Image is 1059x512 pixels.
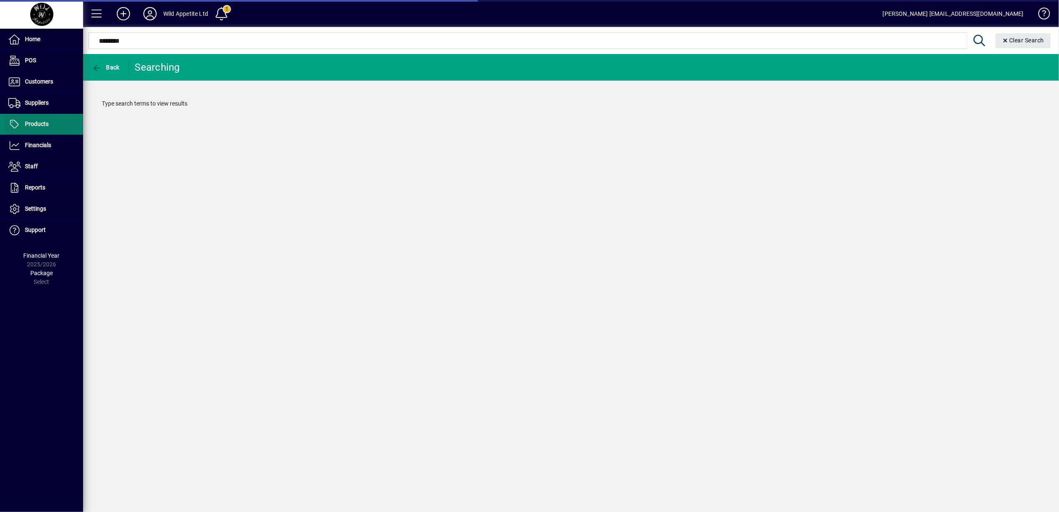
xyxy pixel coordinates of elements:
button: Back [90,60,122,75]
div: Type search terms to view results [93,91,1049,116]
span: Suppliers [25,99,49,106]
a: Settings [4,199,83,219]
span: Financial Year [24,252,60,259]
a: Support [4,220,83,241]
span: Staff [25,163,38,170]
a: Knowledge Base [1032,2,1049,29]
span: Support [25,226,46,233]
span: Financials [25,142,51,148]
button: Add [110,6,137,21]
span: Back [92,64,120,71]
a: Suppliers [4,93,83,113]
div: [PERSON_NAME] [EMAIL_ADDRESS][DOMAIN_NAME] [883,7,1024,20]
span: Package [30,270,53,276]
a: Reports [4,177,83,198]
button: Clear [995,33,1051,48]
a: Products [4,114,83,135]
app-page-header-button: Back [83,60,129,75]
span: Home [25,36,40,42]
a: Home [4,29,83,50]
div: Searching [135,61,180,74]
span: Clear Search [1002,37,1044,44]
span: POS [25,57,36,64]
button: Profile [137,6,163,21]
a: POS [4,50,83,71]
span: Products [25,121,49,127]
span: Settings [25,205,46,212]
span: Reports [25,184,45,191]
a: Staff [4,156,83,177]
a: Customers [4,71,83,92]
span: Customers [25,78,53,85]
div: Wild Appetite Ltd [163,7,208,20]
a: Financials [4,135,83,156]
